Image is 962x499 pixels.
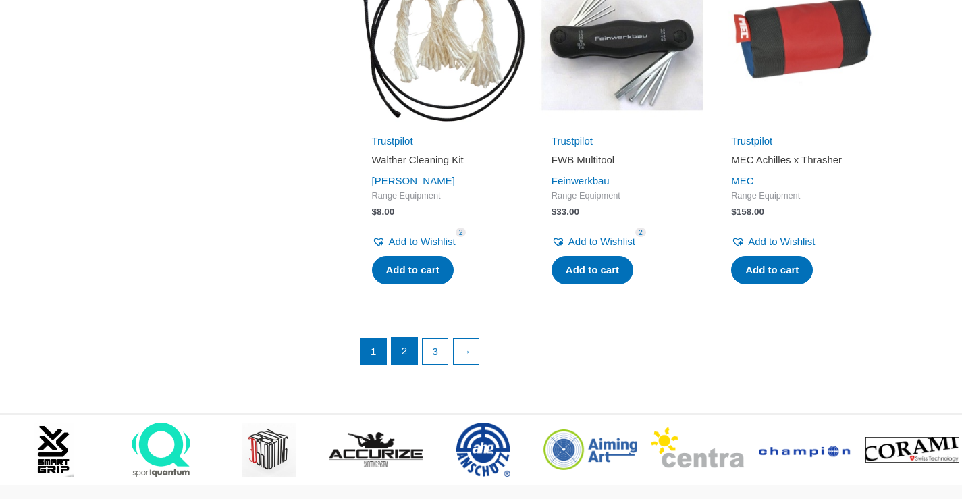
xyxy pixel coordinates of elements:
a: Feinwerkbau [552,175,610,186]
nav: Product Pagination [360,337,886,372]
span: Add to Wishlist [748,236,815,247]
bdi: 8.00 [372,207,395,217]
h2: MEC Achilles x Thrasher [731,153,873,167]
a: Trustpilot [552,135,593,147]
a: [PERSON_NAME] [372,175,455,186]
a: Trustpilot [372,135,413,147]
a: Add to cart: “Walther Cleaning Kit” [372,256,454,284]
a: Add to cart: “MEC Achilles x Thrasher” [731,256,813,284]
a: Add to Wishlist [731,232,815,251]
a: MEC Achilles x Thrasher [731,153,873,172]
a: Add to Wishlist [372,232,456,251]
a: Trustpilot [731,135,772,147]
span: $ [731,207,737,217]
a: MEC [731,175,753,186]
a: Add to Wishlist [552,232,635,251]
span: 2 [456,228,466,238]
a: Page 3 [423,339,448,365]
span: Add to Wishlist [389,236,456,247]
a: → [454,339,479,365]
h2: Walther Cleaning Kit [372,153,514,167]
span: Range Equipment [372,190,514,202]
span: $ [372,207,377,217]
span: Page 1 [361,339,387,365]
span: $ [552,207,557,217]
span: Range Equipment [731,190,873,202]
bdi: 158.00 [731,207,764,217]
a: FWB Multitool [552,153,693,172]
a: Page 2 [392,338,417,365]
span: 2 [635,228,646,238]
bdi: 33.00 [552,207,579,217]
a: Walther Cleaning Kit [372,153,514,172]
a: Add to cart: “FWB Multitool” [552,256,633,284]
span: Add to Wishlist [568,236,635,247]
span: Range Equipment [552,190,693,202]
h2: FWB Multitool [552,153,693,167]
